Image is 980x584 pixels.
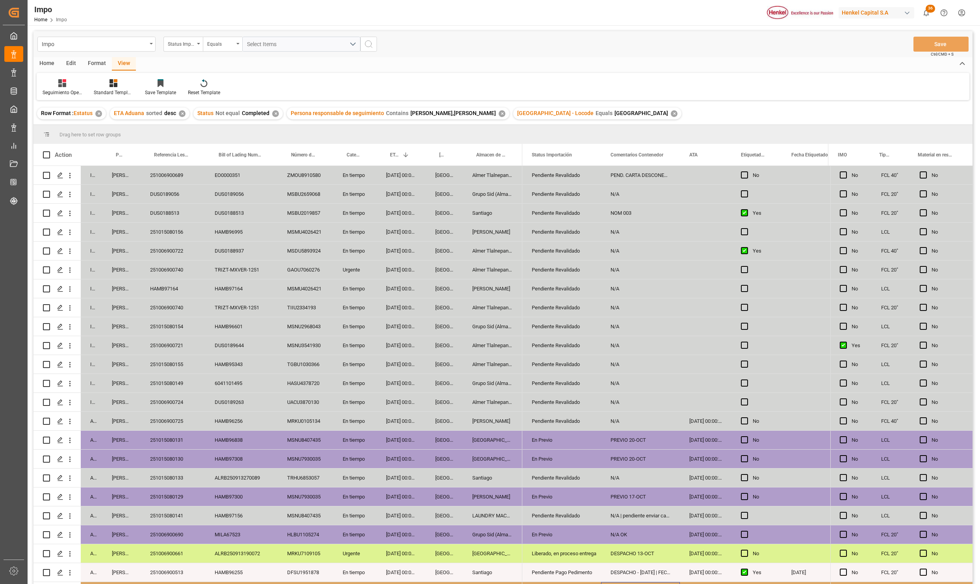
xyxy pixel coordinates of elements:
[872,166,910,184] div: FCL 40"
[333,469,377,487] div: En tiempo
[426,431,463,449] div: [GEOGRAPHIC_DATA]
[601,317,680,336] div: N/A
[917,4,935,22] button: show 36 new notifications
[205,450,278,468] div: HAMB97308
[377,469,426,487] div: [DATE] 00:00:00
[205,393,278,411] div: DUS0189263
[463,260,522,279] div: Almer Tlalnepantla
[360,37,377,52] button: search button
[830,544,973,563] div: Press SPACE to select this row.
[141,525,205,544] div: 251006900690
[278,242,333,260] div: MSDU5893924
[141,450,205,468] div: 251015080130
[601,355,680,374] div: N/A
[205,487,278,506] div: HAMB97300
[463,450,522,468] div: [GEOGRAPHIC_DATA]
[333,393,377,411] div: En tiempo
[601,223,680,241] div: N/A
[82,57,112,71] div: Format
[377,544,426,563] div: [DATE] 00:00:00
[333,412,377,430] div: En tiempo
[141,355,205,374] div: 251015080155
[81,298,102,317] div: In progress
[81,544,102,563] div: Arrived
[205,204,278,222] div: DUS0188513
[601,166,680,184] div: PEND. CARTA DESCONEXIÓN
[81,393,102,411] div: In progress
[34,17,47,22] a: Home
[141,185,205,203] div: DUS0189056
[333,544,377,563] div: Urgente
[33,450,522,469] div: Press SPACE to select this row.
[333,279,377,298] div: En tiempo
[333,355,377,374] div: En tiempo
[680,431,731,449] div: [DATE] 00:00:00
[102,431,141,449] div: [PERSON_NAME]
[333,166,377,184] div: En tiempo
[426,355,463,374] div: [GEOGRAPHIC_DATA]
[872,374,910,392] div: LCL
[426,242,463,260] div: [GEOGRAPHIC_DATA]
[333,317,377,336] div: En tiempo
[33,544,522,563] div: Press SPACE to select this row.
[830,242,973,260] div: Press SPACE to select this row.
[426,525,463,544] div: [GEOGRAPHIC_DATA]
[205,317,278,336] div: HAMB96601
[830,185,973,204] div: Press SPACE to select this row.
[463,223,522,241] div: [PERSON_NAME]
[463,298,522,317] div: Almer Tlalnepantla
[278,317,333,336] div: MSNU2968043
[205,185,278,203] div: DUS0189056
[81,185,102,203] div: In progress
[102,279,141,298] div: [PERSON_NAME]
[141,298,205,317] div: 251006900740
[830,336,973,355] div: Press SPACE to select this row.
[278,374,333,392] div: HASU4378720
[601,374,680,392] div: N/A
[426,166,463,184] div: [GEOGRAPHIC_DATA]
[33,223,522,242] div: Press SPACE to select this row.
[830,506,973,525] div: Press SPACE to select this row.
[680,525,731,544] div: [DATE] 00:00:00
[601,260,680,279] div: N/A
[278,525,333,544] div: HLBU1105274
[872,431,910,449] div: LCL
[377,204,426,222] div: [DATE] 00:00:00
[426,374,463,392] div: [GEOGRAPHIC_DATA]
[102,185,141,203] div: [PERSON_NAME]
[830,204,973,223] div: Press SPACE to select this row.
[102,469,141,487] div: [PERSON_NAME]
[81,355,102,374] div: In progress
[278,166,333,184] div: ZMOU8910580
[377,298,426,317] div: [DATE] 00:00:00
[830,223,973,242] div: Press SPACE to select this row.
[333,525,377,544] div: En tiempo
[601,487,680,506] div: PREVIO 17-OCT
[141,431,205,449] div: 251015080131
[278,204,333,222] div: MSBU2019857
[377,374,426,392] div: [DATE] 00:00:00
[60,57,82,71] div: Edit
[102,393,141,411] div: [PERSON_NAME]
[680,506,731,525] div: [DATE] 00:00:00
[278,450,333,468] div: MSNU7930035
[377,185,426,203] div: [DATE] 00:00:00
[333,298,377,317] div: En tiempo
[463,506,522,525] div: LAUNDRY MACRO CEDIS TOLUCA/ ALMACEN DE MATERIA PRIMA
[102,204,141,222] div: [PERSON_NAME]
[141,412,205,430] div: 251006900725
[377,393,426,411] div: [DATE] 00:00:00
[33,317,522,336] div: Press SPACE to select this row.
[33,279,522,298] div: Press SPACE to select this row.
[242,37,360,52] button: open menu
[830,260,973,279] div: Press SPACE to select this row.
[426,544,463,563] div: [GEOGRAPHIC_DATA]
[872,336,910,355] div: FCL 20"
[601,204,680,222] div: NOM 003
[872,185,910,203] div: FCL 20"
[601,469,680,487] div: N/A
[839,5,917,20] button: Henkel Capital S.A
[81,204,102,222] div: In progress
[102,506,141,525] div: [PERSON_NAME]
[601,431,680,449] div: PREVIO 20-OCT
